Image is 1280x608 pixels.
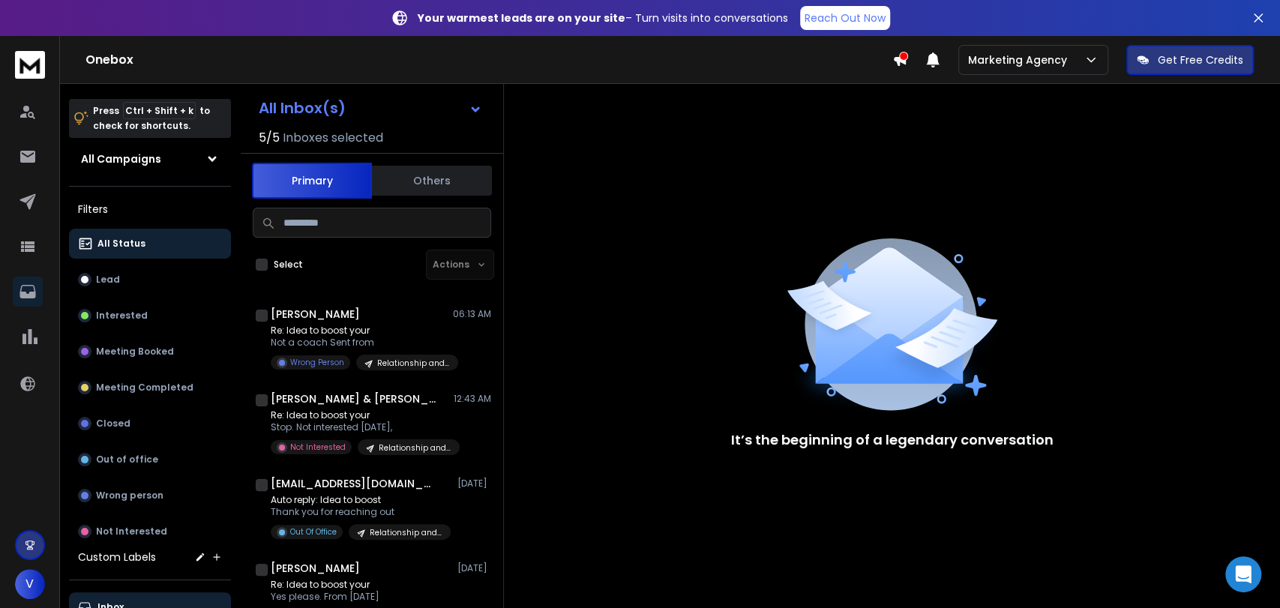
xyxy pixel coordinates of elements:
p: – Turn visits into conversations [418,10,788,25]
strong: Your warmest leads are on your site [418,10,625,25]
p: Not a coach Sent from [271,337,451,349]
button: Not Interested [69,517,231,547]
p: Not Interested [96,526,167,538]
p: Not Interested [290,442,346,453]
p: Meeting Booked [96,346,174,358]
p: Stop. Not interested [DATE], [271,421,451,433]
h1: Onebox [85,51,892,69]
p: Relationship and marriage [379,442,451,454]
button: Get Free Credits [1126,45,1254,75]
span: 5 / 5 [259,129,280,147]
button: Closed [69,409,231,439]
p: 06:13 AM [453,308,491,320]
p: Re: Idea to boost your [271,325,451,337]
p: Press to check for shortcuts. [93,103,210,133]
label: Select [274,259,303,271]
p: Wrong Person [290,357,344,368]
p: Re: Idea to boost your [271,579,444,591]
h1: [PERSON_NAME] [271,307,360,322]
h3: Filters [69,199,231,220]
p: All Status [97,238,145,250]
h1: All Inbox(s) [259,100,346,115]
h3: Custom Labels [78,550,156,565]
a: Reach Out Now [800,6,890,30]
h1: [EMAIL_ADDRESS][DOMAIN_NAME] [271,476,436,491]
p: Thank you for reaching out [271,506,451,518]
p: Reach Out Now [805,10,886,25]
button: Wrong person [69,481,231,511]
p: Wrong person [96,490,163,502]
button: Meeting Booked [69,337,231,367]
div: Open Intercom Messenger [1225,556,1261,592]
p: Get Free Credits [1158,52,1243,67]
p: 12:43 AM [454,393,491,405]
button: Meeting Completed [69,373,231,403]
p: [DATE] [457,478,491,490]
button: All Campaigns [69,144,231,174]
p: Interested [96,310,148,322]
h1: [PERSON_NAME] & [PERSON_NAME] [271,391,436,406]
p: Auto reply: Idea to boost [271,494,451,506]
p: Marketing Agency [968,52,1073,67]
span: Ctrl + Shift + k [123,102,196,119]
p: Out of office [96,454,158,466]
h1: All Campaigns [81,151,161,166]
button: Out of office [69,445,231,475]
button: Lead [69,265,231,295]
button: V [15,569,45,599]
button: Primary [252,163,372,199]
button: Interested [69,301,231,331]
p: Relationship and marriage [370,527,442,538]
p: It’s the beginning of a legendary conversation [731,430,1054,451]
h3: Inboxes selected [283,129,383,147]
button: All Status [69,229,231,259]
p: Closed [96,418,130,430]
button: All Inbox(s) [247,93,494,123]
p: Yes please. From [DATE] [271,591,444,603]
p: Lead [96,274,120,286]
button: Others [372,164,492,197]
img: logo [15,51,45,79]
h1: [PERSON_NAME] [271,561,360,576]
p: Meeting Completed [96,382,193,394]
p: Re: Idea to boost your [271,409,451,421]
p: [DATE] [457,562,491,574]
p: Out Of Office [290,526,337,538]
p: Relationship and marriage [377,358,449,369]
